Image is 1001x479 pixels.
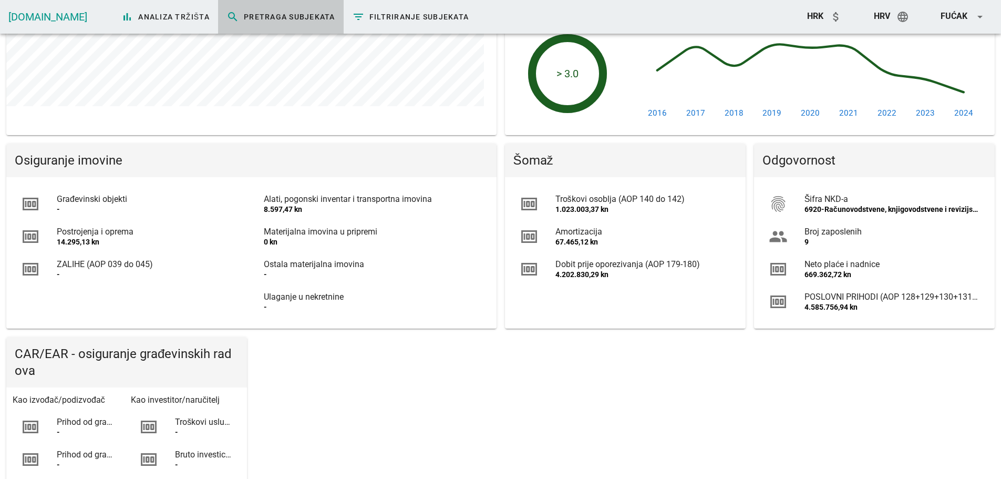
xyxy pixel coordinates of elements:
[754,144,995,177] div: Odgovornost
[264,205,481,214] div: 8.597,47 kn
[175,428,232,437] div: -
[874,11,890,21] span: hrv
[807,11,823,21] span: HRK
[175,417,232,427] div: Troškovi usluga podugovaratelja (podizvođača) za građevinske radove
[352,11,469,23] span: Filtriranje subjekata
[686,108,705,118] text: 2017
[264,303,481,312] div: -
[941,11,967,21] span: Fućak
[352,11,365,23] i: filter_list
[175,450,232,460] div: Bruto investicije u građevine
[804,303,980,312] div: 4.585.756,94 kn
[57,417,114,427] div: Prihod od građevinske djelatnosti - radova na zgradama
[13,395,105,405] span: Kao izvođač/podizvođač
[121,11,133,23] i: bar_chart
[804,259,980,269] div: Neto plaće i nadnice
[804,292,980,302] div: POSLOVNI PRIHODI (AOP 128+129+130+131+132)
[520,227,539,246] i: money
[264,194,481,204] div: Alati, pogonski inventar i transportna imovina
[769,227,788,246] i: group
[916,108,935,118] text: 2023
[520,260,539,279] i: money
[264,270,481,279] div: -
[57,428,114,437] div: -
[555,194,731,204] div: Troškovi osoblja (AOP 140 do 142)
[21,417,40,436] i: money
[801,108,820,118] text: 2020
[555,205,731,214] div: 1.023.003,37 kn
[226,11,239,23] i: search
[804,238,980,247] div: 9
[264,227,481,237] div: Materijalna imovina u pripremi
[555,227,731,237] div: Amortizacija
[57,450,114,460] div: Prihod od građevinske djelatnosti - radova na ostalim građevinama
[769,195,788,213] i: fingerprint
[139,450,158,469] i: money
[21,260,40,279] i: money
[974,11,986,23] i: arrow_drop_down
[175,461,232,470] div: -
[830,11,842,23] i: attach_money
[21,450,40,469] i: money
[21,227,40,246] i: money
[954,108,973,118] text: 2024
[264,238,481,247] div: 0 kn
[804,205,980,214] div: 6920-Računovodstvene, knjigovodstvene i revizijske djelatnosti; porezno savjetovanje
[724,108,743,118] text: 2018
[769,292,788,311] i: money
[555,238,731,247] div: 67.465,12 kn
[121,11,210,23] span: Analiza tržišta
[8,11,87,23] a: [DOMAIN_NAME]
[804,194,980,204] div: Šifra NKD-a
[505,144,746,177] div: Šomaž
[57,270,239,279] div: -
[896,11,909,23] i: language
[57,259,239,269] div: ZALIHE (AOP 039 do 045)
[57,205,239,214] div: -
[226,11,335,23] span: Pretraga subjekata
[804,270,980,279] div: 669.362,72 kn
[57,227,239,237] div: Postrojenja i oprema
[131,395,220,405] span: Kao investitor/naručitelj
[839,108,858,118] text: 2021
[762,108,781,118] text: 2019
[21,195,40,213] i: money
[769,260,788,279] i: money
[555,270,731,279] div: 4.202.830,29 kn
[57,238,239,247] div: 14.295,13 kn
[264,259,481,269] div: Ostala materijalna imovina
[804,227,980,237] div: Broj zaposlenih
[555,259,731,269] div: Dobit prije oporezivanja (AOP 179-180)
[647,108,666,118] text: 2016
[139,417,158,436] i: money
[6,337,247,388] div: CAR/EAR - osiguranje građevinskih radova
[57,461,114,470] div: -
[878,108,896,118] text: 2022
[57,194,239,204] div: Građevinski objekti
[6,144,497,177] div: Osiguranje imovine
[520,195,539,213] i: money
[264,292,481,302] div: Ulaganje u nekretnine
